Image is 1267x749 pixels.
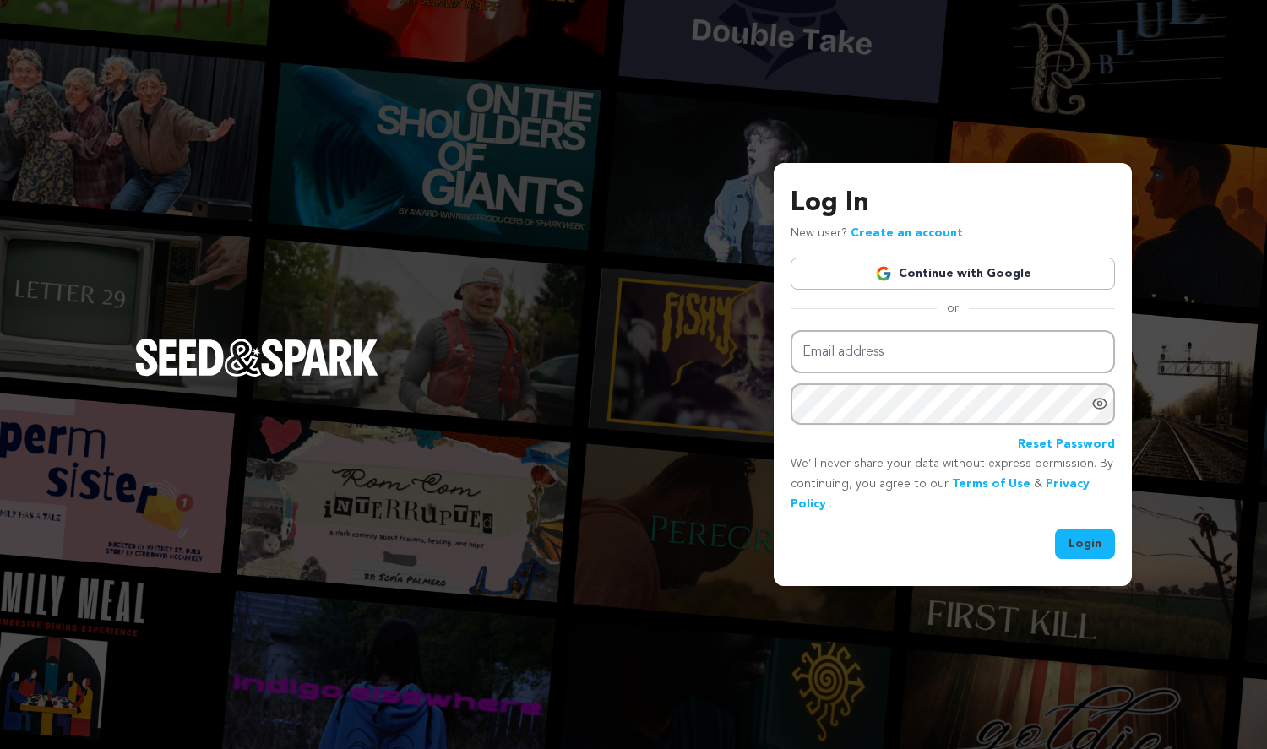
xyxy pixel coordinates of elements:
a: Show password as plain text. Warning: this will display your password on the screen. [1091,395,1108,412]
p: We’ll never share your data without express permission. By continuing, you agree to our & . [791,454,1115,514]
a: Seed&Spark Homepage [135,339,378,410]
h3: Log In [791,183,1115,224]
span: or [937,300,969,317]
p: New user? [791,224,963,244]
a: Terms of Use [952,478,1030,490]
button: Login [1055,529,1115,559]
img: Google logo [875,265,892,282]
a: Create an account [851,227,963,239]
a: Privacy Policy [791,478,1090,510]
a: Continue with Google [791,258,1115,290]
input: Email address [791,330,1115,373]
a: Reset Password [1018,435,1115,455]
img: Seed&Spark Logo [135,339,378,376]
